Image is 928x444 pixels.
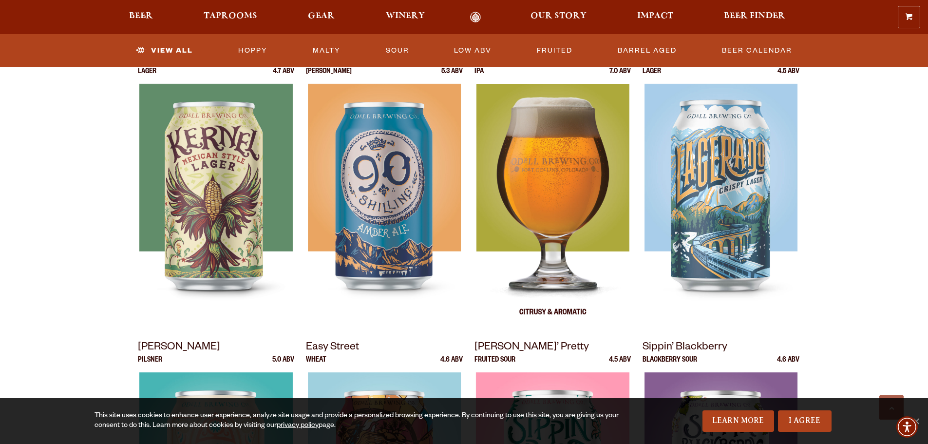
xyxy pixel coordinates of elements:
p: 4.5 ABV [609,357,631,372]
p: 4.7 ABV [273,68,294,84]
p: 5.3 ABV [441,68,463,84]
p: Lager [138,68,156,84]
a: 90 Shilling Ale [PERSON_NAME] 5.3 ABV 90 Shilling Ale 90 Shilling Ale [306,51,463,328]
span: Impact [637,12,673,20]
a: Taprooms [197,12,264,23]
p: 7.0 ABV [609,68,631,84]
a: IPA IPA 7.0 ABV IPA IPA [474,51,631,328]
span: Beer [129,12,153,20]
a: Beer [123,12,159,23]
span: Taprooms [204,12,257,20]
span: Beer Finder [724,12,785,20]
p: Wheat [306,357,326,372]
a: Malty [309,39,344,62]
a: Lagerado Lager 4.5 ABV Lagerado Lagerado [643,51,799,328]
p: 4.6 ABV [777,357,799,372]
a: Learn More [702,410,774,432]
p: IPA [474,68,484,84]
a: Scroll to top [879,395,904,420]
span: Winery [386,12,425,20]
a: privacy policy [277,422,319,430]
span: Our Story [530,12,587,20]
img: 90 Shilling Ale [308,84,461,328]
a: Our Story [524,12,593,23]
a: Barrel Aged [614,39,681,62]
a: Fruited [533,39,576,62]
p: 4.5 ABV [777,68,799,84]
a: Odell Home [457,12,494,23]
a: Winery [379,12,431,23]
p: 5.0 ABV [272,357,294,372]
span: Gear [308,12,335,20]
div: Accessibility Menu [896,416,918,438]
a: Sour [382,39,413,62]
div: This site uses cookies to enhance user experience, analyze site usage and provide a personalized ... [95,411,622,431]
p: Lager [643,68,661,84]
p: [PERSON_NAME] [138,339,295,357]
a: Impact [631,12,680,23]
img: Lagerado [644,84,797,328]
a: I Agree [778,410,832,432]
a: Hoppy [234,39,271,62]
p: Pilsner [138,357,162,372]
p: Blackberry Sour [643,357,697,372]
p: Sippin’ Blackberry [643,339,799,357]
a: Beer Calendar [718,39,796,62]
p: Fruited Sour [474,357,515,372]
a: Beer Finder [718,12,792,23]
p: Easy Street [306,339,463,357]
p: [PERSON_NAME]’ Pretty [474,339,631,357]
a: Kernel Lager 4.7 ABV Kernel Kernel [138,51,295,328]
p: 4.6 ABV [440,357,463,372]
a: View All [132,39,197,62]
a: Low ABV [450,39,495,62]
a: Gear [302,12,341,23]
img: Kernel [139,84,292,328]
img: IPA [476,84,629,328]
p: [PERSON_NAME] [306,68,352,84]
